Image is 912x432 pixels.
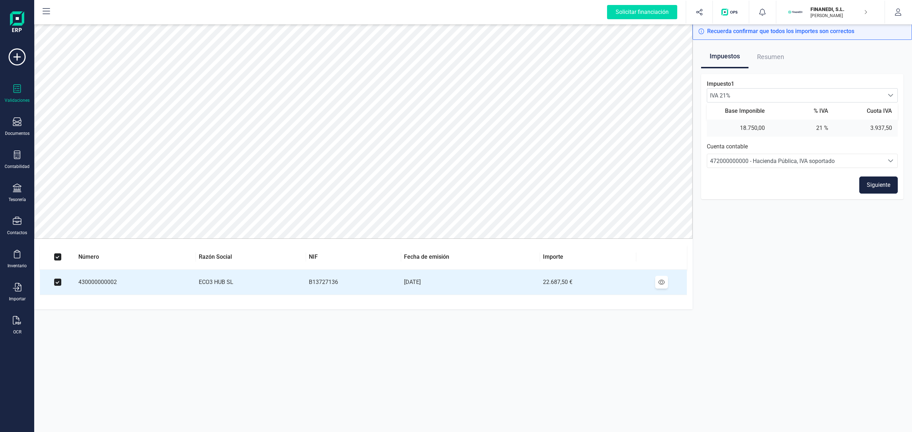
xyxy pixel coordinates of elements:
button: FIFINANEDI, S.L.[PERSON_NAME] [785,1,876,23]
div: Importar [9,296,26,302]
div: Validaciones [5,98,30,103]
span: Recuerda confirmar que todos los importes son correctos [707,27,854,36]
td: 18.750,00 [707,125,771,132]
td: B13727136 [306,270,401,295]
td: 430000000002 [76,270,196,295]
img: Logo Finanedi [10,11,24,34]
p: Cuenta contable [707,142,898,151]
th: Base Imponible [707,107,771,115]
div: Tesorería [9,197,26,202]
td: 21 % [771,125,834,132]
td: 3.937,50 [834,125,898,132]
span: 472000000000 - Hacienda Pública, IVA soportado [710,158,835,164]
div: Contactos [7,230,27,236]
button: Logo de OPS [717,1,745,23]
span: Resumen [757,46,784,68]
td: 22.687,50 € [540,270,636,295]
button: Siguiente [859,177,898,194]
span: IVA 21% [707,89,884,102]
td: ECO3 HUB SL [196,270,306,295]
div: Seleccione una cuenta [884,154,897,168]
img: FI [788,4,803,20]
p: Impuesto 1 [707,80,898,88]
div: Contabilidad [5,164,30,169]
th: Cuota IVA [834,107,898,115]
p: [PERSON_NAME] [810,13,867,19]
button: Solicitar financiación [598,1,686,23]
img: Logo de OPS [721,9,740,16]
th: Fecha de emisión [401,244,540,270]
th: % IVA [771,107,834,115]
div: Solicitar financiación [607,5,677,19]
th: Importe [540,244,636,270]
td: [DATE] [401,270,540,295]
th: Razón Social [196,244,306,270]
th: NIF [306,244,401,270]
div: Inventario [7,263,27,269]
p: FINANEDI, S.L. [810,6,867,13]
th: Número [76,244,196,270]
div: OCR [13,329,21,335]
span: Impuestos [710,46,740,67]
div: Documentos [5,131,30,136]
div: Seleccionar tipo de iva [884,89,897,102]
